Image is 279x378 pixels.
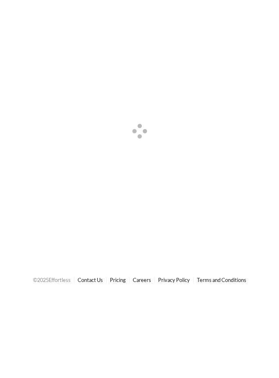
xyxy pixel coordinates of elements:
a: Terms and Conditions [197,277,246,283]
span: © 2025 Effortless [33,277,71,283]
a: Contact Us [78,277,103,283]
a: Pricing [110,277,126,283]
a: Careers [133,277,151,283]
a: Privacy Policy [158,277,190,283]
